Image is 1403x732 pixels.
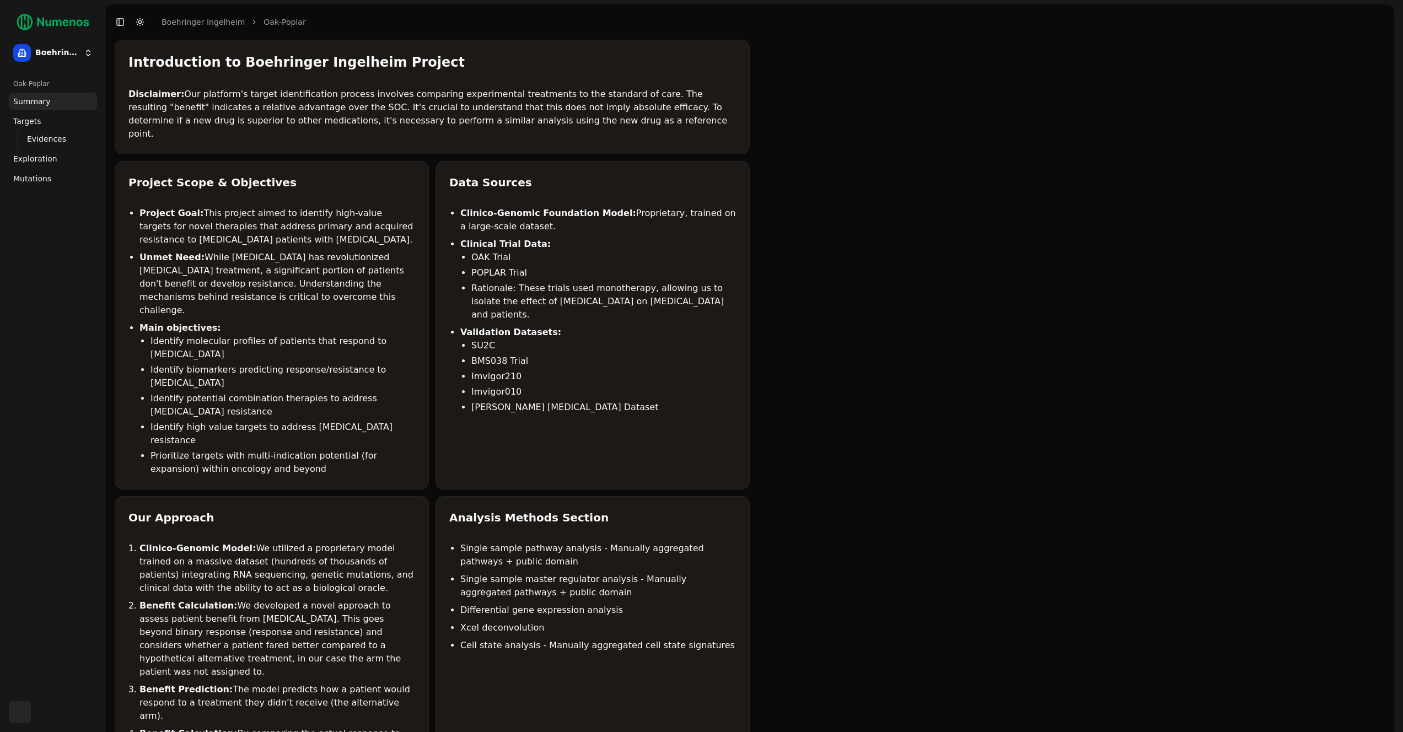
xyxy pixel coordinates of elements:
[139,599,415,679] li: We developed a novel approach to assess patient benefit from [MEDICAL_DATA]. This goes beyond bin...
[139,542,415,595] li: We utilized a proprietary model trained on a massive dataset (hundreds of thousands of patients) ...
[9,112,97,130] a: Targets
[150,449,415,476] li: Prioritize targets with multi-indication potential (for expansion) within oncology and beyond
[460,639,736,652] li: Cell state analysis - Manually aggregated cell state signatures
[150,421,415,447] li: Identify high value targets to address [MEDICAL_DATA] resistance
[139,322,221,333] strong: Main objectives:
[128,89,184,99] strong: Disclaimer:
[460,604,736,617] li: Differential gene expression analysis
[139,252,205,262] strong: Unmet Need:
[150,392,415,418] li: Identify potential combination therapies to address [MEDICAL_DATA] resistance
[128,175,415,190] div: Project Scope & Objectives
[460,208,636,218] strong: Clinico-Genomic Foundation Model:
[460,327,561,337] strong: Validation Datasets:
[162,17,245,28] a: Boehringer Ingelheim
[471,282,736,321] li: Rationale: These trials used monotherapy, allowing us to isolate the effect of [MEDICAL_DATA] on ...
[460,542,736,568] li: Single sample pathway analysis - Manually aggregated pathways + public domain
[139,251,415,317] li: While [MEDICAL_DATA] has revolutionized [MEDICAL_DATA] treatment, a significant portion of patien...
[27,133,66,144] span: Evidences
[460,621,736,634] li: Xcel deconvolution
[471,266,736,279] li: POPLAR Trial
[449,175,736,190] div: Data Sources
[35,48,79,58] span: Boehringer Ingelheim
[13,116,41,127] span: Targets
[128,510,415,525] div: Our Approach
[128,88,736,141] p: Our platform's target identification process involves comparing experimental treatments to the st...
[139,543,256,553] strong: Clinico-Genomic Model:
[150,335,415,361] li: Identify molecular profiles of patients that respond to [MEDICAL_DATA]
[449,510,736,525] div: Analysis Methods Section
[471,370,736,383] li: Imvigor210
[9,93,97,110] a: Summary
[471,401,736,414] li: [PERSON_NAME] [MEDICAL_DATA] Dataset
[13,96,51,107] span: Summary
[139,207,415,246] li: This project aimed to identify high-value targets for novel therapies that address primary and ac...
[13,173,51,184] span: Mutations
[150,363,415,390] li: Identify biomarkers predicting response/resistance to [MEDICAL_DATA]
[460,573,736,599] li: Single sample master regulator analysis - Manually aggregated pathways + public domain
[471,354,736,368] li: BMS038 Trial
[471,251,736,264] li: OAK Trial
[471,385,736,399] li: Imvigor010
[139,208,203,218] strong: Project Goal:
[9,75,97,93] div: Oak-Poplar
[139,600,237,611] strong: Benefit Calculation:
[23,131,84,147] a: Evidences
[264,17,305,28] a: Oak-Poplar
[128,53,736,71] div: Introduction to Boehringer Ingelheim Project
[162,17,306,28] nav: breadcrumb
[9,150,97,168] a: Exploration
[9,40,97,66] button: Boehringer Ingelheim
[13,153,57,164] span: Exploration
[139,683,415,723] li: The model predicts how a patient would respond to a treatment they didn’t receive (the alternativ...
[139,684,233,695] strong: Benefit Prediction:
[471,339,736,352] li: SU2C
[9,170,97,187] a: Mutations
[9,9,97,35] img: Numenos
[460,239,551,249] strong: Clinical Trial Data:
[460,207,736,233] li: Proprietary, trained on a large-scale dataset.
